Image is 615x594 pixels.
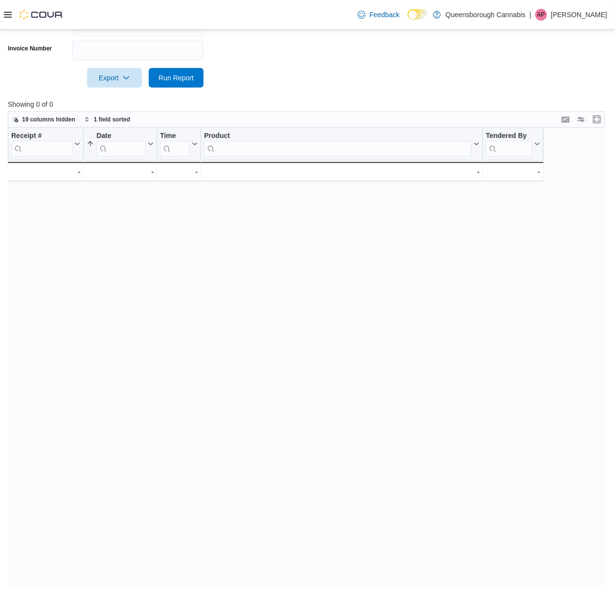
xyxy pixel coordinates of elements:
p: Queensborough Cannabis [446,9,525,21]
div: - [160,166,198,178]
div: - [87,166,154,178]
span: Feedback [369,10,399,20]
p: | [529,9,531,21]
button: Export [87,68,142,88]
div: April Petrie [535,9,547,21]
span: Run Report [159,73,194,83]
div: Tendered By [486,131,532,141]
button: Keyboard shortcuts [560,114,571,125]
div: - [204,166,479,178]
button: Tendered By [486,131,540,156]
div: Receipt # [11,131,72,141]
img: Cova [20,10,64,20]
div: Date [96,131,146,156]
button: Receipt # [11,131,80,156]
button: Date [87,131,154,156]
span: AP [537,9,545,21]
div: Product [204,131,472,141]
span: 1 field sorted [94,116,131,123]
p: [PERSON_NAME] [551,9,607,21]
div: Time [160,131,190,156]
input: Dark Mode [408,9,428,20]
div: Date [96,131,146,141]
label: Invoice Number [8,45,52,52]
button: Time [160,131,198,156]
button: 19 columns hidden [8,114,79,125]
p: Showing 0 of 0 [8,99,611,109]
span: 19 columns hidden [22,116,75,123]
div: - [11,166,80,178]
div: Product [204,131,472,156]
button: Display options [575,114,587,125]
button: Run Report [149,68,204,88]
div: Time [160,131,190,141]
button: 1 field sorted [80,114,135,125]
span: Export [93,68,136,88]
a: Feedback [354,5,403,24]
div: - [486,166,540,178]
button: Enter fullscreen [591,114,603,125]
button: Product [204,131,479,156]
div: Tendered By [486,131,532,156]
div: Receipt # URL [11,131,72,156]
